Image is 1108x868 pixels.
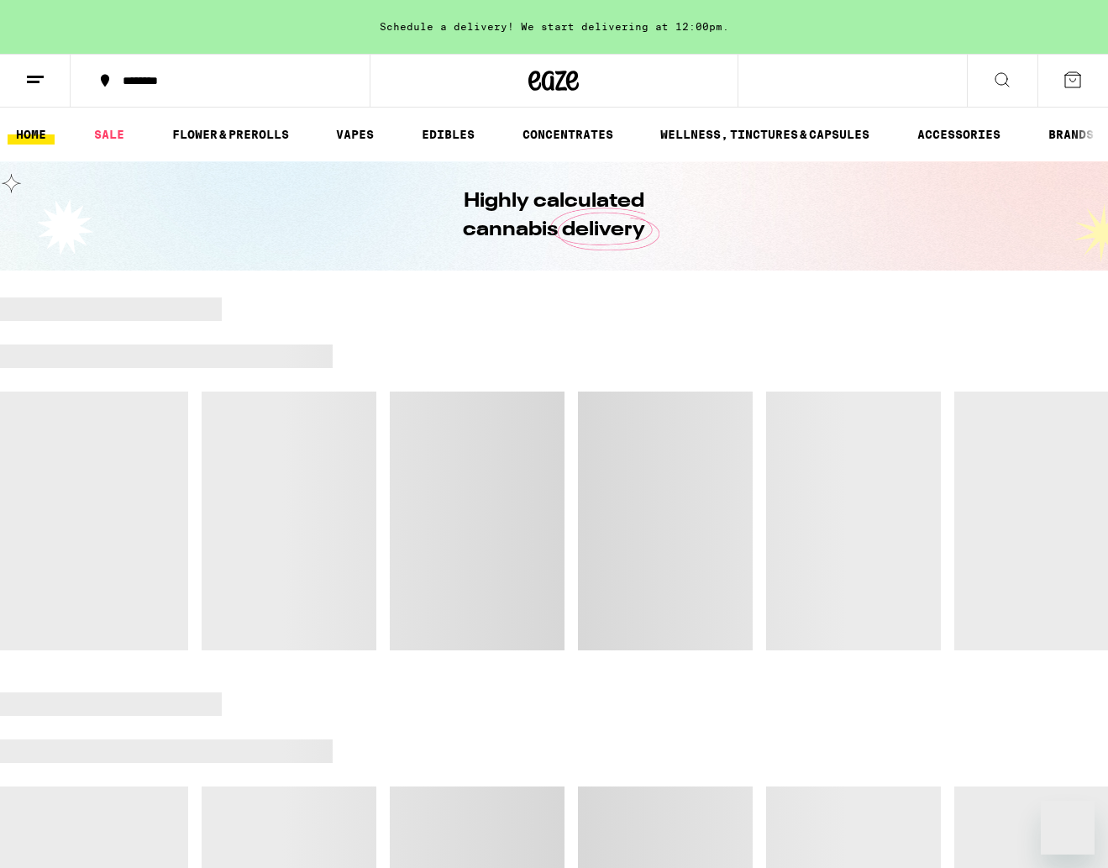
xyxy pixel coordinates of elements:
h1: Highly calculated cannabis delivery [416,187,693,245]
a: EDIBLES [413,124,483,145]
a: BRANDS [1040,124,1102,145]
a: FLOWER & PREROLLS [164,124,297,145]
a: ACCESSORIES [909,124,1009,145]
a: WELLNESS, TINCTURES & CAPSULES [652,124,878,145]
a: CONCENTRATES [514,124,622,145]
iframe: Button to launch messaging window [1041,801,1095,855]
a: VAPES [328,124,382,145]
a: HOME [8,124,55,145]
a: SALE [86,124,133,145]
